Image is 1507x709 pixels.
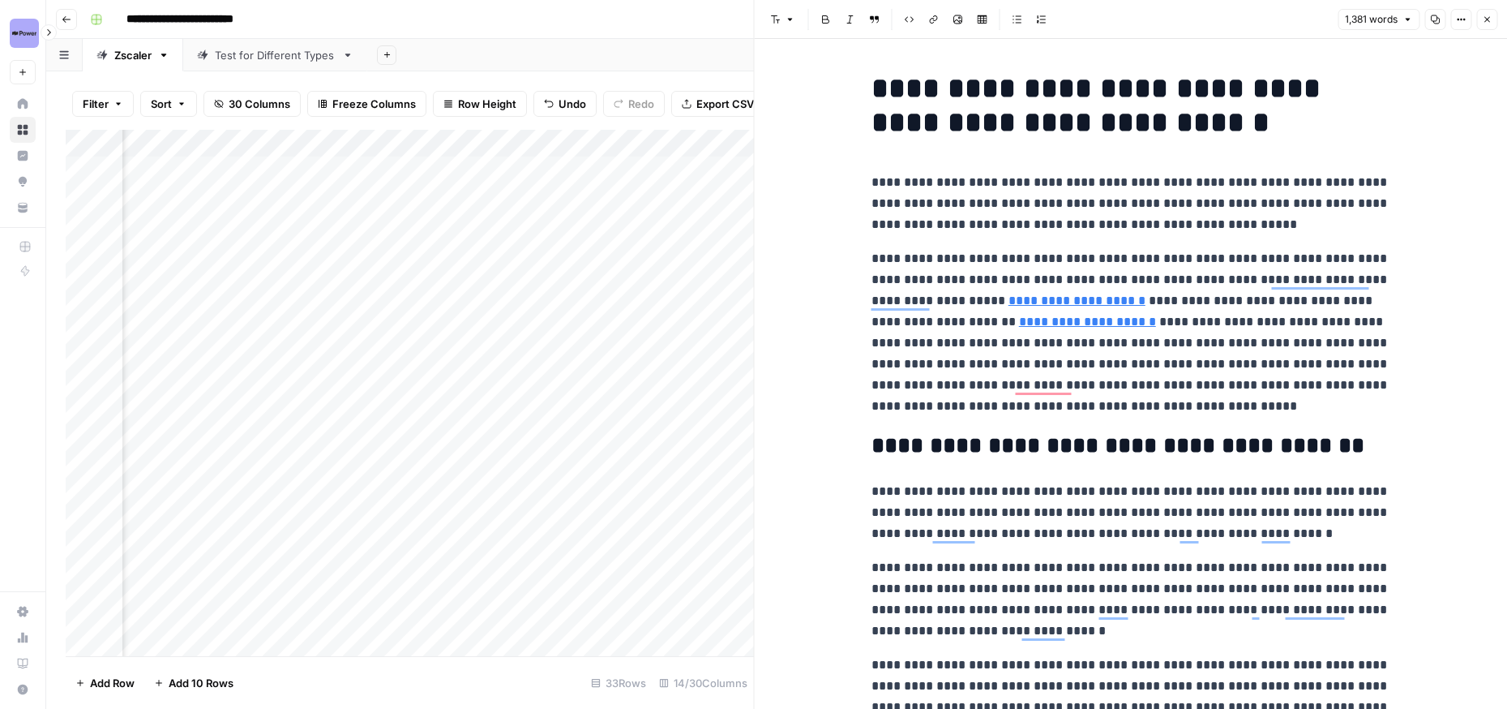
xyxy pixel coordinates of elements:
[215,47,336,63] div: Test for Different Types
[90,675,135,691] span: Add Row
[332,96,416,112] span: Freeze Columns
[10,625,36,651] a: Usage
[10,13,36,54] button: Workspace: Power Digital
[10,117,36,143] a: Browse
[10,651,36,677] a: Learning Hub
[559,96,586,112] span: Undo
[653,670,754,696] div: 14/30 Columns
[10,195,36,221] a: Your Data
[229,96,290,112] span: 30 Columns
[533,91,597,117] button: Undo
[433,91,527,117] button: Row Height
[72,91,134,117] button: Filter
[83,39,183,71] a: Zscaler
[307,91,426,117] button: Freeze Columns
[603,91,665,117] button: Redo
[203,91,301,117] button: 30 Columns
[169,675,233,691] span: Add 10 Rows
[628,96,654,112] span: Redo
[10,169,36,195] a: Opportunities
[66,670,144,696] button: Add Row
[183,39,367,71] a: Test for Different Types
[10,19,39,48] img: Power Digital Logo
[151,96,172,112] span: Sort
[114,47,152,63] div: Zscaler
[1338,9,1419,30] button: 1,381 words
[10,91,36,117] a: Home
[140,91,197,117] button: Sort
[10,677,36,703] button: Help + Support
[10,143,36,169] a: Insights
[1345,12,1398,27] span: 1,381 words
[584,670,653,696] div: 33 Rows
[671,91,764,117] button: Export CSV
[83,96,109,112] span: Filter
[458,96,516,112] span: Row Height
[696,96,754,112] span: Export CSV
[144,670,243,696] button: Add 10 Rows
[10,599,36,625] a: Settings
